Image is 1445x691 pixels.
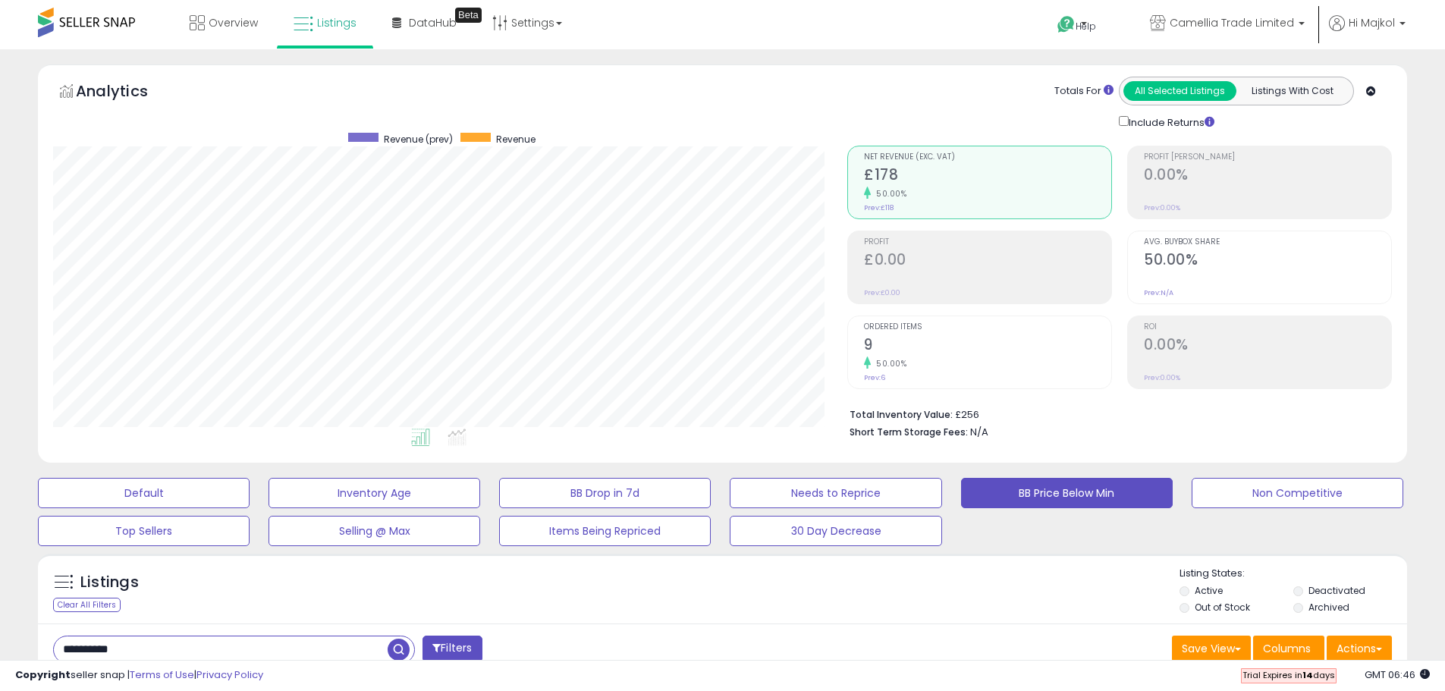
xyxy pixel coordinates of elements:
button: Save View [1172,636,1251,661]
button: BB Drop in 7d [499,478,711,508]
i: Get Help [1057,15,1076,34]
strong: Copyright [15,667,71,682]
span: Ordered Items [864,323,1111,331]
label: Archived [1308,601,1349,614]
button: Items Being Repriced [499,516,711,546]
li: £256 [850,404,1381,422]
span: Revenue [496,133,536,146]
span: Overview [209,15,258,30]
h2: £0.00 [864,251,1111,272]
div: Totals For [1054,84,1114,99]
button: BB Price Below Min [961,478,1173,508]
small: Prev: £118 [864,203,894,212]
b: Short Term Storage Fees: [850,426,968,438]
b: 14 [1302,669,1313,681]
small: Prev: N/A [1144,288,1173,297]
span: Hi Majkol [1349,15,1395,30]
button: All Selected Listings [1123,81,1236,101]
span: N/A [970,425,988,439]
div: seller snap | | [15,668,263,683]
div: Include Returns [1107,113,1233,130]
button: Selling @ Max [269,516,480,546]
span: ROI [1144,323,1391,331]
small: 50.00% [871,188,906,199]
a: Hi Majkol [1329,15,1406,49]
span: Camellia Trade Limited [1170,15,1294,30]
span: DataHub [409,15,457,30]
h5: Analytics [76,80,177,105]
span: Profit [864,238,1111,247]
span: Net Revenue (Exc. VAT) [864,153,1111,162]
span: Help [1076,20,1096,33]
h2: 0.00% [1144,336,1391,356]
button: Inventory Age [269,478,480,508]
a: Help [1045,4,1126,49]
h2: 0.00% [1144,166,1391,187]
h2: 50.00% [1144,251,1391,272]
span: Columns [1263,641,1311,656]
a: Terms of Use [130,667,194,682]
span: Revenue (prev) [384,133,453,146]
button: Filters [423,636,482,662]
button: Actions [1327,636,1392,661]
a: Privacy Policy [196,667,263,682]
div: Tooltip anchor [455,8,482,23]
button: Needs to Reprice [730,478,941,508]
label: Deactivated [1308,584,1365,597]
button: Columns [1253,636,1324,661]
small: Prev: 0.00% [1144,373,1180,382]
span: Avg. Buybox Share [1144,238,1391,247]
span: Listings [317,15,357,30]
h5: Listings [80,572,139,593]
small: Prev: 0.00% [1144,203,1180,212]
div: Clear All Filters [53,598,121,612]
small: Prev: 6 [864,373,885,382]
small: 50.00% [871,358,906,369]
span: Trial Expires in days [1242,669,1335,681]
small: Prev: £0.00 [864,288,900,297]
label: Active [1195,584,1223,597]
button: Default [38,478,250,508]
label: Out of Stock [1195,601,1250,614]
button: Non Competitive [1192,478,1403,508]
p: Listing States: [1180,567,1407,581]
h2: 9 [864,336,1111,356]
span: Profit [PERSON_NAME] [1144,153,1391,162]
b: Total Inventory Value: [850,408,953,421]
h2: £178 [864,166,1111,187]
button: 30 Day Decrease [730,516,941,546]
span: 2025-09-18 06:46 GMT [1365,667,1430,682]
button: Listings With Cost [1236,81,1349,101]
button: Top Sellers [38,516,250,546]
